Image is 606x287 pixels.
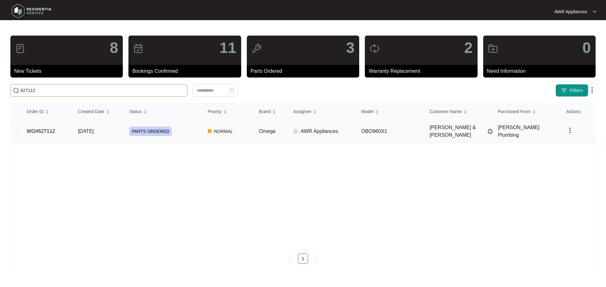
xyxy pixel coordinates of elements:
p: Warranty Replacement [369,67,477,75]
p: AWR Appliances [300,128,338,135]
button: filter iconFilters [555,84,588,97]
span: PARTS ORDERED [129,127,172,136]
p: Need Information [487,67,596,75]
p: 2 [464,40,473,55]
p: 0 [582,40,591,55]
span: Assignee [293,108,311,115]
span: [DATE] [78,129,94,134]
span: Created Date [78,108,104,115]
span: Customer Name [430,108,462,115]
td: OBO960X1 [356,120,425,143]
p: 11 [219,40,236,55]
img: dropdown arrow [588,86,596,94]
img: icon [370,43,380,54]
th: Status [124,103,203,120]
span: Priority [208,108,222,115]
span: Model [361,108,373,115]
img: icon [488,43,498,54]
li: Previous Page [285,254,295,264]
a: 1 [298,254,308,263]
img: Assigner Icon [293,129,298,134]
img: icon [133,43,143,54]
li: Next Page [311,254,321,264]
img: dropdown arrow [566,127,574,134]
th: Assignee [288,103,356,120]
p: Parts Ordered [251,67,359,75]
li: 1 [298,254,308,264]
button: left [285,254,295,264]
img: icon [15,43,25,54]
th: Customer Name [425,103,493,120]
span: [PERSON_NAME] Plumbing [498,125,539,138]
th: Priority [203,103,254,120]
img: filter icon [561,87,567,94]
span: Omega [259,129,275,134]
img: search-icon [13,87,19,94]
button: right [311,254,321,264]
span: Status [129,108,142,115]
span: right [314,257,318,261]
th: Actions [561,103,595,120]
img: Vercel Logo [208,129,211,133]
input: Search by Order Id, Assignee Name, Customer Name, Brand and Model [21,87,185,94]
th: Purchased From [493,103,561,120]
span: Filters [570,87,583,94]
span: NORMAL [211,128,235,135]
img: dropdown arrow [593,10,597,13]
span: [PERSON_NAME] & [PERSON_NAME] [430,124,484,139]
p: 8 [110,40,118,55]
span: Order ID [27,108,44,115]
a: WO#627112 [27,129,55,134]
p: New Tickets [14,67,123,75]
th: Order ID [22,103,73,120]
img: icon [252,43,262,54]
th: Model [356,103,425,120]
span: Purchased From [498,108,530,115]
span: left [288,257,292,261]
img: residentia service logo [9,2,54,20]
p: AWR Appliances [554,9,587,15]
p: 3 [346,40,354,55]
th: Created Date [73,103,124,120]
img: Info icon [488,129,493,134]
span: Brand [259,108,270,115]
th: Brand [254,103,288,120]
p: Bookings Confirmed [132,67,241,75]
